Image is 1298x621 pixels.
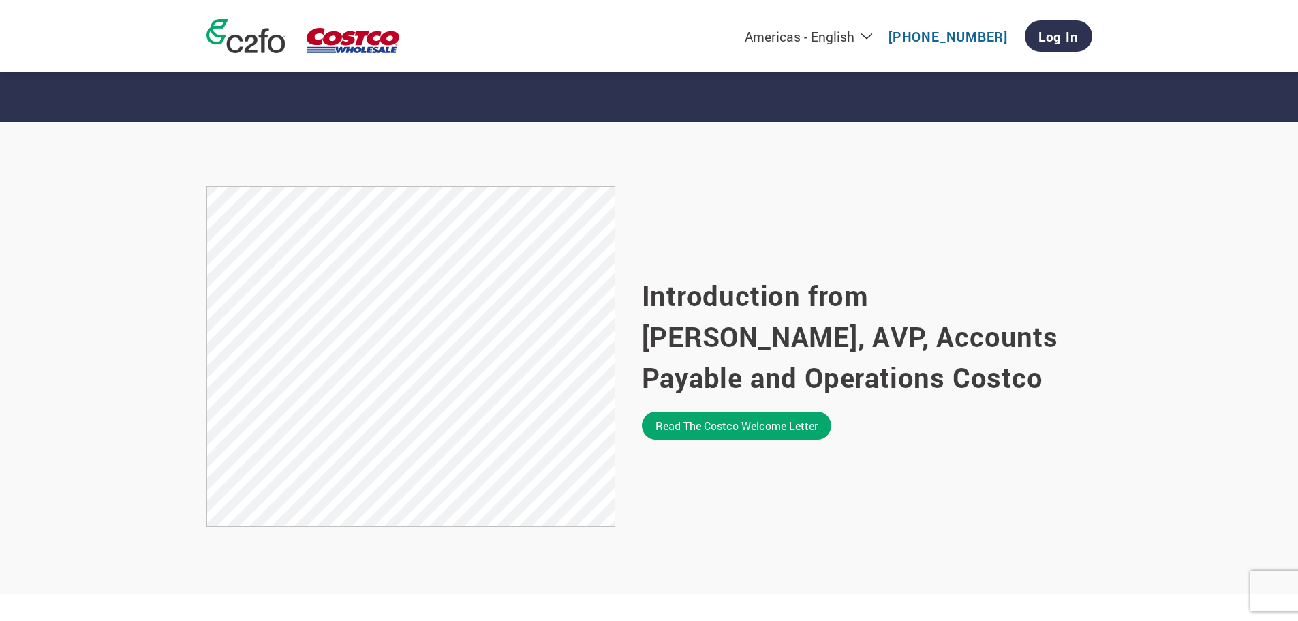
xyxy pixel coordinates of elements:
h2: Introduction from [PERSON_NAME], AVP, Accounts Payable and Operations Costco [642,275,1092,398]
img: c2fo logo [206,19,285,53]
a: Read the Costco welcome letter [642,412,831,440]
a: [PHONE_NUMBER] [888,28,1008,45]
img: Costco [307,28,399,53]
a: Log In [1025,20,1092,52]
